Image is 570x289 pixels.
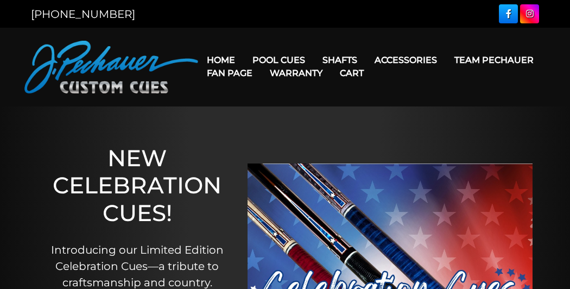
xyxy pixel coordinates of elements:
[261,59,331,87] a: Warranty
[446,46,542,74] a: Team Pechauer
[198,46,244,74] a: Home
[31,8,135,21] a: [PHONE_NUMBER]
[314,46,366,74] a: Shafts
[366,46,446,74] a: Accessories
[244,46,314,74] a: Pool Cues
[48,144,226,227] h1: NEW CELEBRATION CUES!
[198,59,261,87] a: Fan Page
[24,41,198,93] img: Pechauer Custom Cues
[331,59,372,87] a: Cart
